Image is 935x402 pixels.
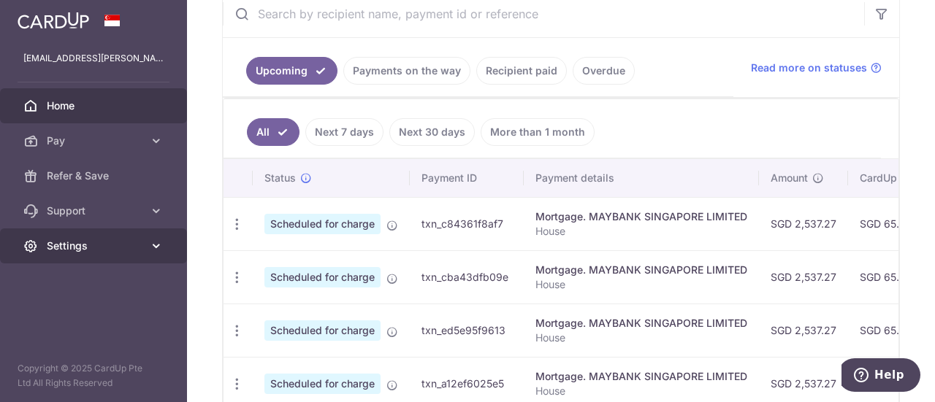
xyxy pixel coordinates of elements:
[47,204,143,218] span: Support
[481,118,595,146] a: More than 1 month
[573,57,635,85] a: Overdue
[535,316,747,331] div: Mortgage. MAYBANK SINGAPORE LIMITED
[389,118,475,146] a: Next 30 days
[860,171,915,185] span: CardUp fee
[535,277,747,292] p: House
[47,98,143,113] span: Home
[343,57,470,85] a: Payments on the way
[18,12,89,29] img: CardUp
[305,118,383,146] a: Next 7 days
[535,224,747,239] p: House
[751,61,867,75] span: Read more on statuses
[264,171,296,185] span: Status
[535,331,747,345] p: House
[759,250,848,304] td: SGD 2,537.27
[410,304,524,357] td: txn_ed5e95f9613
[23,51,164,66] p: [EMAIL_ADDRESS][PERSON_NAME][DOMAIN_NAME]
[759,197,848,250] td: SGD 2,537.27
[410,250,524,304] td: txn_cba43dfb09e
[246,57,337,85] a: Upcoming
[247,118,299,146] a: All
[535,263,747,277] div: Mortgage. MAYBANK SINGAPORE LIMITED
[841,358,920,395] iframe: Opens a widget where you can find more information
[535,369,747,384] div: Mortgage. MAYBANK SINGAPORE LIMITED
[410,197,524,250] td: txn_c84361f8af7
[535,384,747,398] p: House
[264,214,381,234] span: Scheduled for charge
[476,57,567,85] a: Recipient paid
[264,320,381,341] span: Scheduled for charge
[47,169,143,183] span: Refer & Save
[535,209,747,224] div: Mortgage. MAYBANK SINGAPORE LIMITED
[47,239,143,253] span: Settings
[264,374,381,394] span: Scheduled for charge
[751,61,882,75] a: Read more on statuses
[771,171,808,185] span: Amount
[264,267,381,287] span: Scheduled for charge
[759,304,848,357] td: SGD 2,537.27
[410,159,524,197] th: Payment ID
[524,159,759,197] th: Payment details
[47,134,143,148] span: Pay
